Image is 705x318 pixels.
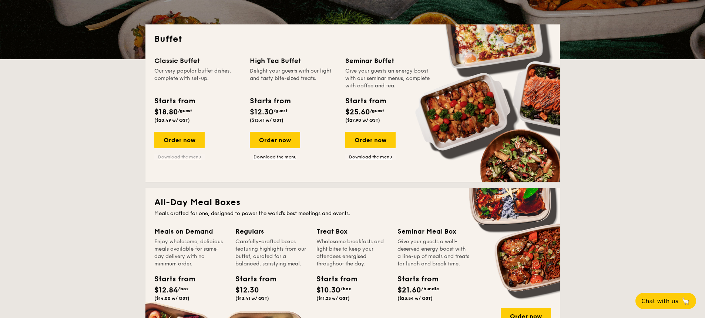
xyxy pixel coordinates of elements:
[250,154,300,160] a: Download the menu
[345,154,396,160] a: Download the menu
[154,296,189,301] span: ($14.00 w/ GST)
[154,67,241,90] div: Our very popular buffet dishes, complete with set-up.
[370,108,384,113] span: /guest
[345,132,396,148] div: Order now
[345,96,386,107] div: Starts from
[154,96,195,107] div: Starts from
[178,286,189,291] span: /box
[397,226,470,237] div: Seminar Meal Box
[641,298,678,305] span: Chat with us
[345,108,370,117] span: $25.60
[635,293,696,309] button: Chat with us🦙
[235,238,308,268] div: Carefully-crafted boxes featuring highlights from our buffet, curated for a balanced, satisfying ...
[154,286,178,295] span: $12.84
[250,118,283,123] span: ($13.41 w/ GST)
[154,33,551,45] h2: Buffet
[397,296,433,301] span: ($23.54 w/ GST)
[397,286,421,295] span: $21.60
[397,274,431,285] div: Starts from
[235,226,308,237] div: Regulars
[316,286,340,295] span: $10.30
[316,238,389,268] div: Wholesome breakfasts and light bites to keep your attendees energised throughout the day.
[154,238,226,268] div: Enjoy wholesome, delicious meals available for same-day delivery with no minimum order.
[178,108,192,113] span: /guest
[154,274,188,285] div: Starts from
[154,154,205,160] a: Download the menu
[250,96,290,107] div: Starts from
[681,297,690,305] span: 🦙
[316,226,389,237] div: Treat Box
[154,226,226,237] div: Meals on Demand
[250,108,273,117] span: $12.30
[235,274,269,285] div: Starts from
[345,56,432,66] div: Seminar Buffet
[154,108,178,117] span: $18.80
[397,238,470,268] div: Give your guests a well-deserved energy boost with a line-up of meals and treats for lunch and br...
[235,296,269,301] span: ($13.41 w/ GST)
[154,210,551,217] div: Meals crafted for one, designed to power the world's best meetings and events.
[316,296,350,301] span: ($11.23 w/ GST)
[250,56,336,66] div: High Tea Buffet
[154,197,551,208] h2: All-Day Meal Boxes
[154,118,190,123] span: ($20.49 w/ GST)
[250,132,300,148] div: Order now
[345,67,432,90] div: Give your guests an energy boost with our seminar menus, complete with coffee and tea.
[154,56,241,66] div: Classic Buffet
[316,274,350,285] div: Starts from
[154,132,205,148] div: Order now
[250,67,336,90] div: Delight your guests with our light and tasty bite-sized treats.
[235,286,259,295] span: $12.30
[340,286,351,291] span: /box
[273,108,288,113] span: /guest
[345,118,380,123] span: ($27.90 w/ GST)
[421,286,439,291] span: /bundle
